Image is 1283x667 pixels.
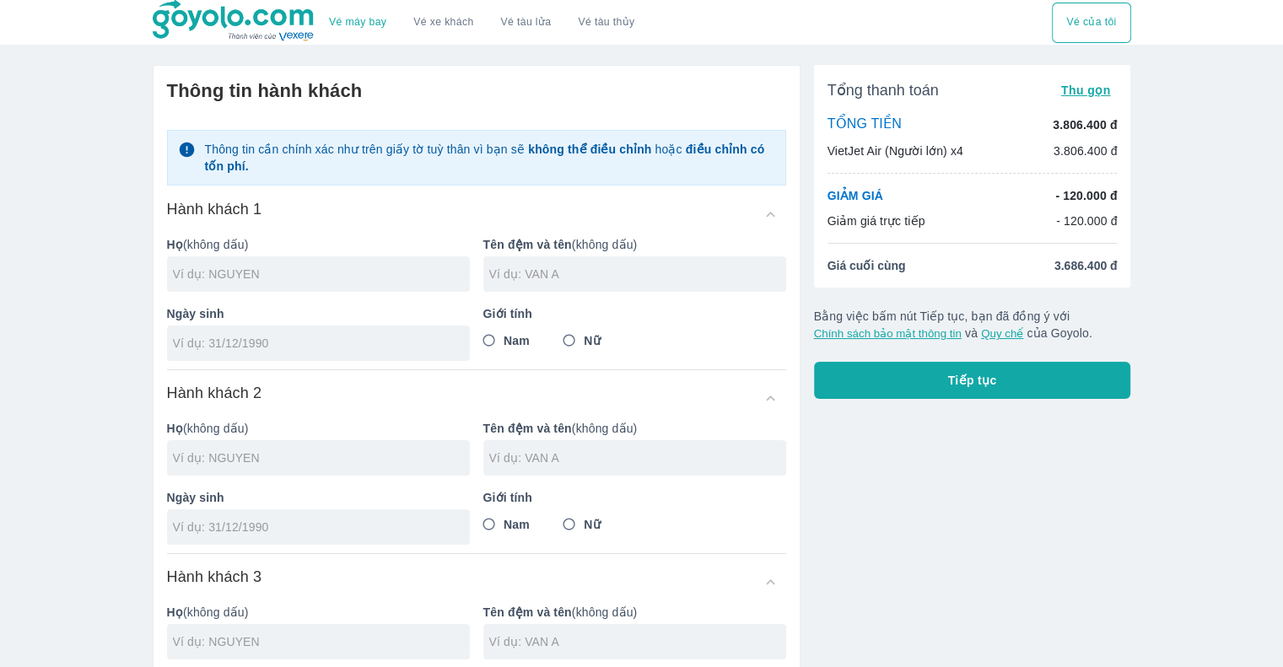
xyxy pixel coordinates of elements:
input: Ví dụ: NGUYEN [173,266,470,282]
input: Ví dụ: VAN A [489,449,786,466]
p: Ngày sinh [167,489,470,506]
h6: Thông tin hành khách [167,79,786,103]
b: Họ [167,422,183,435]
a: Vé xe khách [413,16,473,29]
h6: Hành khách 3 [167,567,262,587]
p: (không dấu) [167,420,470,437]
button: Thu gọn [1054,78,1118,102]
button: Vé tàu thủy [564,3,648,43]
span: Nam [504,516,530,533]
span: Nữ [584,332,600,349]
p: Giảm giá trực tiếp [827,212,925,229]
span: Tổng thanh toán [827,80,939,100]
span: 3.686.400 đ [1054,257,1118,274]
p: 3.806.400 đ [1053,116,1117,133]
div: choose transportation mode [1052,3,1130,43]
input: Ví dụ: 31/12/1990 [173,519,453,535]
p: Bằng việc bấm nút Tiếp tục, bạn đã đồng ý với và của Goyolo. [814,308,1131,342]
a: Vé tàu lửa [488,3,565,43]
input: Ví dụ: VAN A [489,633,786,650]
input: Ví dụ: NGUYEN [173,449,470,466]
span: Nữ [584,516,600,533]
b: Tên đệm và tên [483,605,572,619]
span: Nam [504,332,530,349]
p: 3.806.400 đ [1054,143,1118,159]
button: Vé của tôi [1052,3,1130,43]
p: Giới tính [483,305,786,322]
p: - 120.000 đ [1056,212,1118,229]
input: Ví dụ: NGUYEN [173,633,470,650]
button: Chính sách bảo mật thông tin [814,327,962,340]
div: choose transportation mode [315,3,648,43]
button: Quy chế [981,327,1023,340]
b: Tên đệm và tên [483,238,572,251]
button: Tiếp tục [814,362,1131,399]
p: Giới tính [483,489,786,506]
p: (không dấu) [167,604,470,621]
p: GIẢM GIÁ [827,187,883,204]
h6: Hành khách 2 [167,383,262,403]
span: Thu gọn [1061,83,1111,97]
span: Tiếp tục [948,372,997,389]
p: TỔNG TIỀN [827,116,902,134]
p: (không dấu) [167,236,470,253]
input: Ví dụ: VAN A [489,266,786,282]
p: (không dấu) [483,604,786,621]
p: Ngày sinh [167,305,470,322]
input: Ví dụ: 31/12/1990 [173,335,453,352]
b: Họ [167,605,183,619]
strong: không thể điều chỉnh [528,143,651,156]
span: Giá cuối cùng [827,257,906,274]
p: (không dấu) [483,420,786,437]
p: Thông tin cần chính xác như trên giấy tờ tuỳ thân vì bạn sẽ hoặc [204,141,774,175]
b: Họ [167,238,183,251]
a: Vé máy bay [329,16,386,29]
b: Tên đệm và tên [483,422,572,435]
p: (không dấu) [483,236,786,253]
p: - 120.000 đ [1055,187,1117,204]
p: VietJet Air (Người lớn) x4 [827,143,963,159]
h6: Hành khách 1 [167,199,262,219]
